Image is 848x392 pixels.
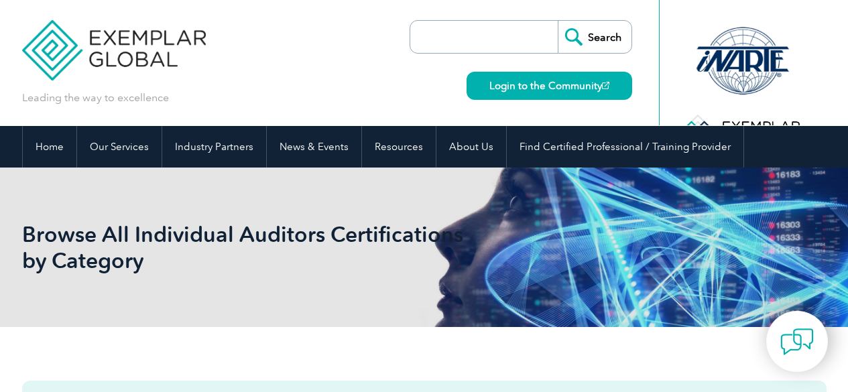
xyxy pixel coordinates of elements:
[558,21,631,53] input: Search
[22,221,537,273] h1: Browse All Individual Auditors Certifications by Category
[507,126,743,168] a: Find Certified Professional / Training Provider
[23,126,76,168] a: Home
[780,325,814,358] img: contact-chat.png
[267,126,361,168] a: News & Events
[436,126,506,168] a: About Us
[602,82,609,89] img: open_square.png
[77,126,162,168] a: Our Services
[162,126,266,168] a: Industry Partners
[467,72,632,100] a: Login to the Community
[22,90,169,105] p: Leading the way to excellence
[362,126,436,168] a: Resources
